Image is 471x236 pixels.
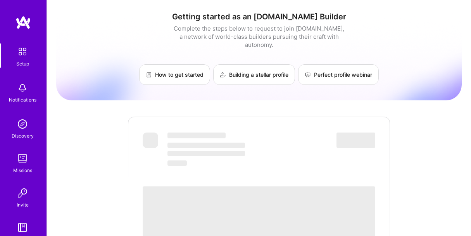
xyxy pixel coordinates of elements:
[16,60,29,68] div: Setup
[143,133,158,148] span: ‌
[305,72,311,78] img: Perfect profile webinar
[167,143,245,148] span: ‌
[298,64,379,85] a: Perfect profile webinar
[167,133,226,138] span: ‌
[15,151,30,166] img: teamwork
[146,72,152,78] img: How to get started
[172,24,346,49] div: Complete the steps below to request to join [DOMAIN_NAME], a network of world-class builders purs...
[15,80,30,96] img: bell
[14,43,31,60] img: setup
[213,64,295,85] a: Building a stellar profile
[13,166,32,174] div: Missions
[167,160,187,166] span: ‌
[9,96,36,104] div: Notifications
[336,133,375,148] span: ‌
[12,132,34,140] div: Discovery
[16,16,31,29] img: logo
[167,151,245,156] span: ‌
[15,116,30,132] img: discovery
[56,12,462,21] h1: Getting started as an [DOMAIN_NAME] Builder
[15,185,30,201] img: Invite
[220,72,226,78] img: Building a stellar profile
[139,64,210,85] a: How to get started
[17,201,29,209] div: Invite
[15,220,30,235] img: guide book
